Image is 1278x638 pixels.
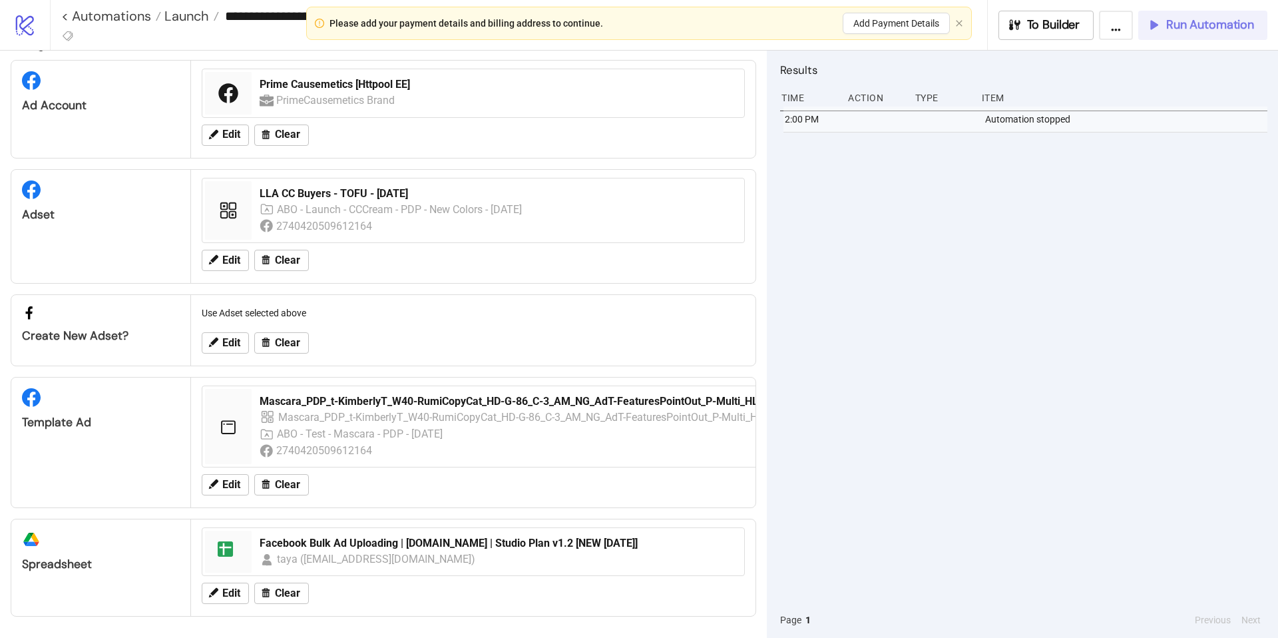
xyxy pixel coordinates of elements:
[1138,11,1267,40] button: Run Automation
[202,250,249,271] button: Edit
[1191,613,1235,627] button: Previous
[222,129,240,141] span: Edit
[783,107,841,132] div: 2:00 PM
[276,442,374,459] div: 2740420509612164
[260,186,736,201] div: LLA CC Buyers - TOFU - [DATE]
[914,85,971,111] div: Type
[276,92,397,109] div: PrimeCausemetics Brand
[222,479,240,491] span: Edit
[780,613,801,627] span: Page
[254,250,309,271] button: Clear
[1099,11,1133,40] button: ...
[22,98,180,113] div: Ad Account
[275,254,300,266] span: Clear
[801,613,815,627] button: 1
[22,207,180,222] div: Adset
[254,125,309,146] button: Clear
[275,479,300,491] span: Clear
[329,16,603,31] div: Please add your payment details and billing address to continue.
[843,13,950,34] button: Add Payment Details
[276,218,374,234] div: 2740420509612164
[254,332,309,354] button: Clear
[202,474,249,495] button: Edit
[202,125,249,146] button: Edit
[780,85,837,111] div: Time
[277,551,477,567] div: taya ([EMAIL_ADDRESS][DOMAIN_NAME])
[22,415,180,430] div: Template Ad
[955,19,963,28] button: close
[277,201,523,218] div: ABO - Launch - CCCream - PDP - New Colors - [DATE]
[222,254,240,266] span: Edit
[22,328,180,344] div: Create new adset?
[315,19,324,28] span: exclamation-circle
[260,536,736,551] div: Facebook Bulk Ad Uploading | [DOMAIN_NAME] | Studio Plan v1.2 [NEW [DATE]]
[202,583,249,604] button: Edit
[196,300,750,326] div: Use Adset selected above
[202,332,249,354] button: Edit
[1237,613,1265,627] button: Next
[161,7,209,25] span: Launch
[980,85,1267,111] div: Item
[275,337,300,349] span: Clear
[955,19,963,27] span: close
[61,9,161,23] a: < Automations
[984,107,1271,132] div: Automation stopped
[780,61,1267,79] h2: Results
[1166,17,1254,33] span: Run Automation
[1027,17,1080,33] span: To Builder
[161,9,219,23] a: Launch
[275,129,300,141] span: Clear
[222,587,240,599] span: Edit
[260,77,736,92] div: Prime Causemetics [Httpool EE]
[275,587,300,599] span: Clear
[254,474,309,495] button: Clear
[22,557,180,572] div: Spreadsheet
[853,18,939,29] span: Add Payment Details
[222,337,240,349] span: Edit
[277,426,444,442] div: ABO - Test - Mascara - PDP - [DATE]
[998,11,1094,40] button: To Builder
[254,583,309,604] button: Clear
[847,85,904,111] div: Action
